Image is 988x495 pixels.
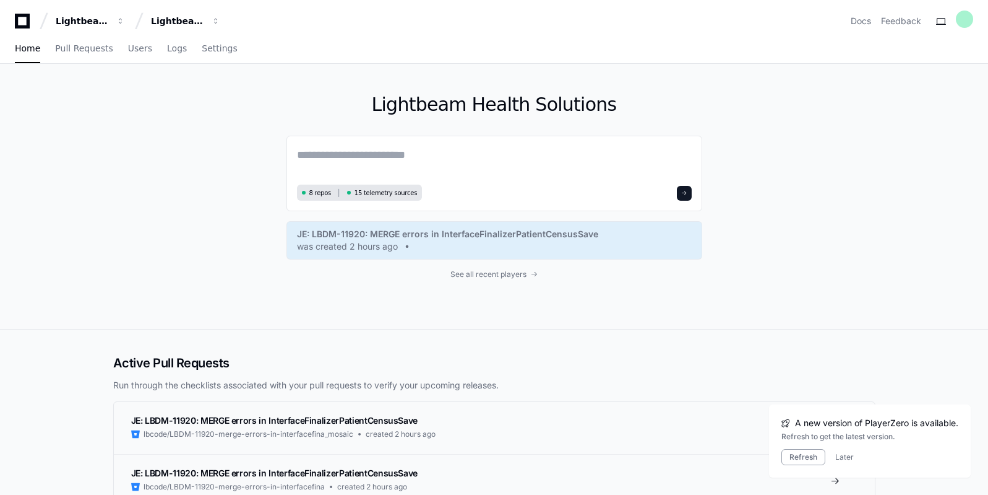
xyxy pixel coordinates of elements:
a: Settings [202,35,237,63]
a: Docs [851,15,871,27]
span: lbcode/LBDM-11920-merge-errors-in-interfacefina [144,482,325,492]
div: Lightbeam Health [56,15,109,27]
span: JE: LBDM-11920: MERGE errors in InterfaceFinalizerPatientCensusSave [131,415,418,426]
span: See all recent players [450,269,526,279]
span: Logs [167,45,187,52]
a: JE: LBDM-11920: MERGE errors in InterfaceFinalizerPatientCensusSavelbcode/LBDM-11920-merge-errors... [114,402,875,454]
span: Settings [202,45,237,52]
span: Home [15,45,40,52]
button: Feedback [881,15,921,27]
h1: Lightbeam Health Solutions [286,94,702,116]
span: created 2 hours ago [366,429,436,439]
button: Lightbeam Health [51,10,130,32]
span: JE: LBDM-11920: MERGE errors in InterfaceFinalizerPatientCensusSave [131,468,418,478]
div: Refresh to get the latest version. [781,432,958,442]
a: Users [128,35,152,63]
a: Pull Requests [55,35,113,63]
button: Lightbeam Health Solutions [146,10,225,32]
span: A new version of PlayerZero is available. [795,417,958,429]
span: 8 repos [309,188,332,198]
span: created 2 hours ago [337,482,407,492]
span: was created 2 hours ago [297,240,398,253]
span: lbcode/LBDM-11920-merge-errors-in-interfacefina_mosaic [144,429,353,439]
a: Home [15,35,40,63]
div: Lightbeam Health Solutions [151,15,204,27]
a: JE: LBDM-11920: MERGE errors in InterfaceFinalizerPatientCensusSavewas created 2 hours ago [297,228,692,253]
p: Run through the checklists associated with your pull requests to verify your upcoming releases. [113,379,875,392]
span: JE: LBDM-11920: MERGE errors in InterfaceFinalizerPatientCensusSave [297,228,598,240]
button: Refresh [781,449,825,465]
a: Logs [167,35,187,63]
span: Pull Requests [55,45,113,52]
span: 15 telemetry sources [354,188,417,198]
button: Later [835,452,854,462]
h2: Active Pull Requests [113,354,875,372]
span: Users [128,45,152,52]
a: See all recent players [286,269,702,279]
